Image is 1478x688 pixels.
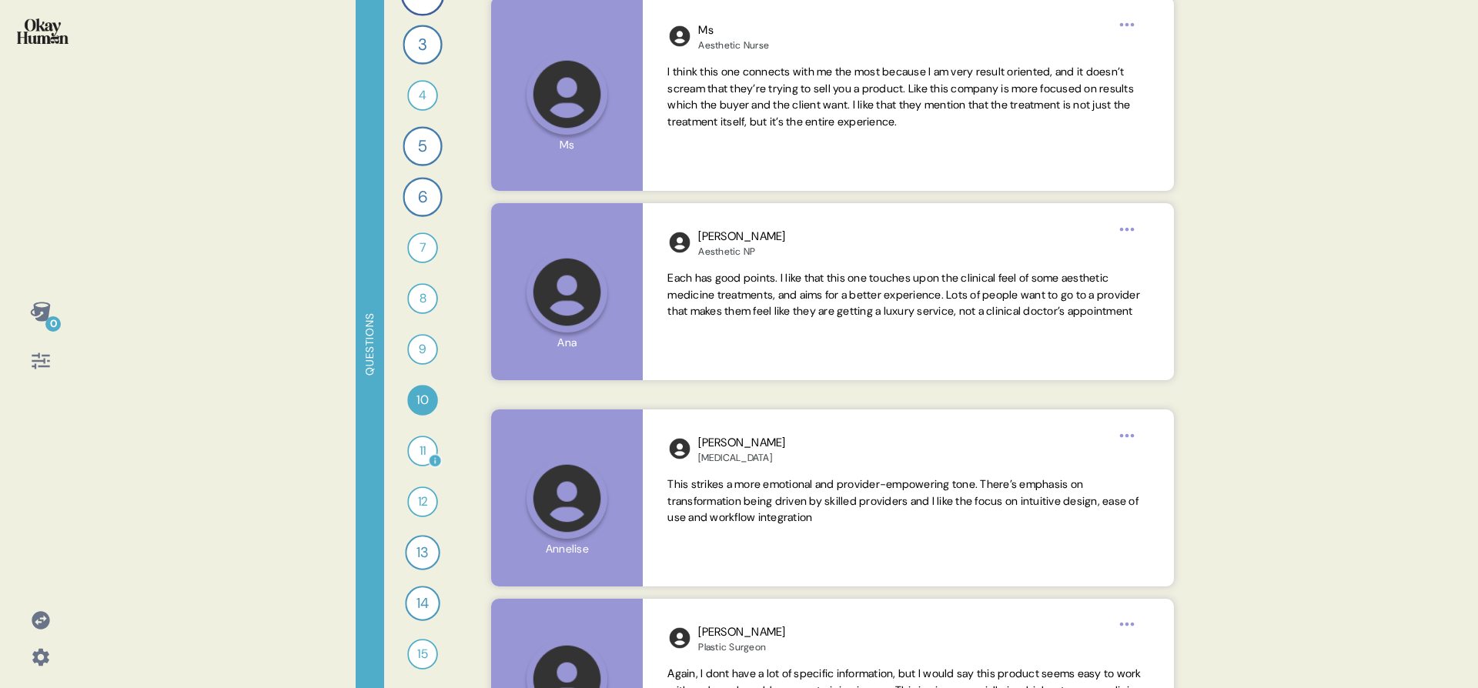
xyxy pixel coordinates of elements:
[667,477,1139,525] span: This strikes a more emotional and provider-empowering tone. There’s emphasis on transformation be...
[405,535,440,569] div: 13
[407,486,438,517] div: 12
[698,452,785,464] div: [MEDICAL_DATA]
[698,434,785,452] div: [PERSON_NAME]
[407,385,438,416] div: 10
[667,626,692,650] img: l1ibTKarBSWXLOhlfT5LxFP+OttMJpPJZDKZTCbz9PgHEggSPYjZSwEAAAAASUVORK5CYII=
[667,271,1140,319] span: Each has good points. I like that this one touches upon the clinical feel of some aesthetic medic...
[407,639,438,670] div: 15
[403,177,442,216] div: 6
[17,18,69,44] img: okayhuman.3b1b6348.png
[698,245,785,258] div: Aesthetic NP
[698,228,785,245] div: [PERSON_NAME]
[407,80,438,111] div: 4
[407,436,438,466] div: 11
[407,334,438,365] div: 9
[667,230,692,255] img: l1ibTKarBSWXLOhlfT5LxFP+OttMJpPJZDKZTCbz9PgHEggSPYjZSwEAAAAASUVORK5CYII=
[667,65,1134,129] span: I think this one connects with me the most because I am very result oriented, and it doesn’t scre...
[405,586,440,620] div: 14
[407,283,438,314] div: 8
[45,316,61,332] div: 0
[403,126,442,165] div: 5
[667,436,692,461] img: l1ibTKarBSWXLOhlfT5LxFP+OttMJpPJZDKZTCbz9PgHEggSPYjZSwEAAAAASUVORK5CYII=
[698,641,785,653] div: Plastic Surgeon
[698,22,769,39] div: Ms
[698,39,769,52] div: Aesthetic Nurse
[407,232,438,263] div: 7
[667,24,692,48] img: l1ibTKarBSWXLOhlfT5LxFP+OttMJpPJZDKZTCbz9PgHEggSPYjZSwEAAAAASUVORK5CYII=
[698,623,785,641] div: [PERSON_NAME]
[403,25,442,64] div: 3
